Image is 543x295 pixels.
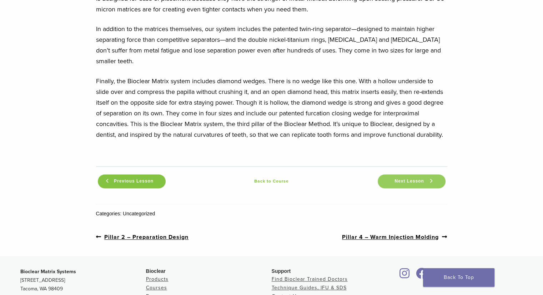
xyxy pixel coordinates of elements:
[96,217,447,256] nav: Post Navigation
[272,268,291,274] span: Support
[96,232,189,241] a: Pillar 2 – Preparation Design
[272,276,348,282] a: Find Bioclear Trained Doctors
[146,285,167,291] a: Courses
[96,76,447,140] p: Finally, the Bioclear Matrix system includes diamond wedges. There is no wedge like this one. Wit...
[390,179,428,184] span: Next Lesson
[423,268,494,287] a: Back To Top
[378,174,446,188] a: Next Lesson
[272,285,347,291] a: Technique Guides, IFU & SDS
[146,268,166,274] span: Bioclear
[146,276,169,282] a: Products
[96,210,447,217] div: Categories: Uncategorized
[96,24,447,66] p: In addition to the matrices themselves, our system includes the patented twin-ring separator—desi...
[342,232,447,241] a: Pillar 4 – Warm Injection Molding
[110,179,158,184] span: Previous Lesson
[414,272,430,279] a: Bioclear
[98,174,166,188] a: Previous Lesson
[20,269,76,275] strong: Bioclear Matrix Systems
[167,177,376,185] a: Back to Course
[397,272,412,279] a: Bioclear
